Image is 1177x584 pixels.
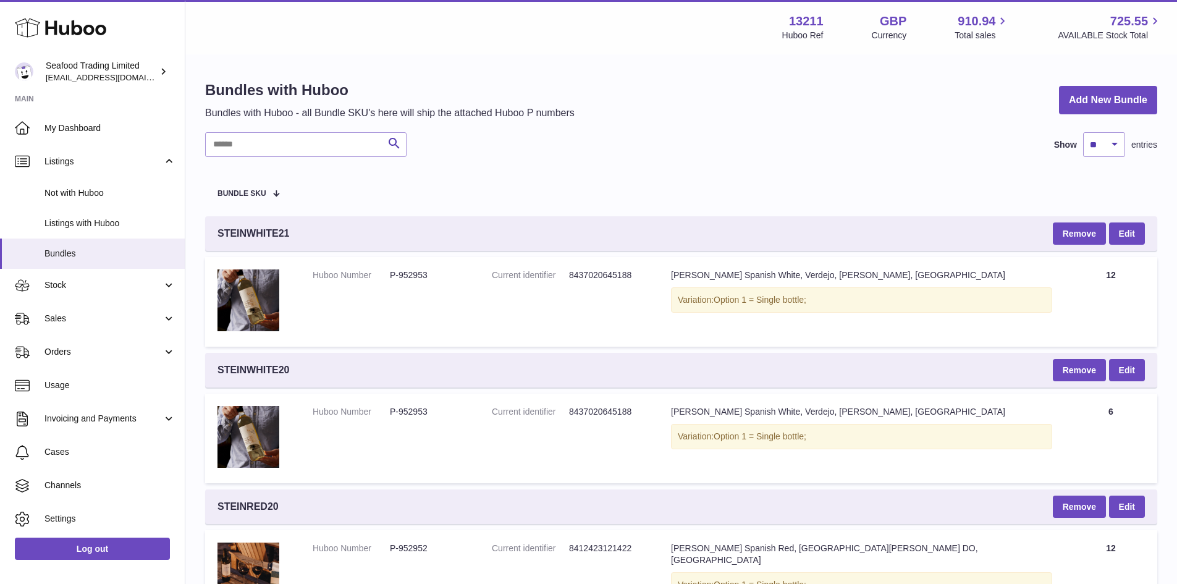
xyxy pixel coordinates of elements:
[44,313,162,324] span: Sales
[671,406,1052,418] div: [PERSON_NAME] Spanish White, Verdejo, [PERSON_NAME], [GEOGRAPHIC_DATA]
[492,543,569,554] dt: Current identifier
[44,279,162,291] span: Stock
[1053,222,1106,245] button: Remove
[1065,257,1157,347] td: 12
[46,60,157,83] div: Seafood Trading Limited
[1109,496,1145,518] a: Edit
[492,406,569,418] dt: Current identifier
[44,480,175,491] span: Channels
[1109,359,1145,381] a: Edit
[44,379,175,391] span: Usage
[15,538,170,560] a: Log out
[872,30,907,41] div: Currency
[492,269,569,281] dt: Current identifier
[1058,13,1162,41] a: 725.55 AVAILABLE Stock Total
[313,406,390,418] dt: Huboo Number
[1053,496,1106,518] button: Remove
[217,363,289,377] span: STEINWHITE20
[313,269,390,281] dt: Huboo Number
[671,543,1052,566] div: [PERSON_NAME] Spanish Red, [GEOGRAPHIC_DATA][PERSON_NAME] DO, [GEOGRAPHIC_DATA]
[955,13,1010,41] a: 910.94 Total sales
[1058,30,1162,41] span: AVAILABLE Stock Total
[44,122,175,134] span: My Dashboard
[714,295,806,305] span: Option 1 = Single bottle;
[1110,13,1148,30] span: 725.55
[1109,222,1145,245] a: Edit
[390,269,467,281] dd: P-952953
[569,406,646,418] dd: 8437020645188
[1065,394,1157,483] td: 6
[671,287,1052,313] div: Variation:
[217,269,279,331] img: Rick Stein's Spanish White, Verdejo, D.O Rueda, Spain
[205,106,575,120] p: Bundles with Huboo - all Bundle SKU's here will ship the attached Huboo P numbers
[1131,139,1157,151] span: entries
[782,30,824,41] div: Huboo Ref
[390,406,467,418] dd: P-952953
[44,218,175,229] span: Listings with Huboo
[569,269,646,281] dd: 8437020645188
[955,30,1010,41] span: Total sales
[46,72,182,82] span: [EMAIL_ADDRESS][DOMAIN_NAME]
[958,13,995,30] span: 910.94
[217,227,289,240] span: STEINWHITE21
[217,190,266,198] span: Bundle SKU
[205,80,575,100] h1: Bundles with Huboo
[1059,86,1157,115] a: Add New Bundle
[44,187,175,199] span: Not with Huboo
[671,424,1052,449] div: Variation:
[714,431,806,441] span: Option 1 = Single bottle;
[44,513,175,525] span: Settings
[1054,139,1077,151] label: Show
[1053,359,1106,381] button: Remove
[44,156,162,167] span: Listings
[15,62,33,81] img: online@rickstein.com
[44,346,162,358] span: Orders
[217,406,279,468] img: Rick Stein's Spanish White, Verdejo, D.O Rueda, Spain
[569,543,646,554] dd: 8412423121422
[671,269,1052,281] div: [PERSON_NAME] Spanish White, Verdejo, [PERSON_NAME], [GEOGRAPHIC_DATA]
[44,446,175,458] span: Cases
[880,13,906,30] strong: GBP
[217,500,279,514] span: STEINRED20
[390,543,467,554] dd: P-952952
[313,543,390,554] dt: Huboo Number
[44,248,175,260] span: Bundles
[44,413,162,425] span: Invoicing and Payments
[789,13,824,30] strong: 13211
